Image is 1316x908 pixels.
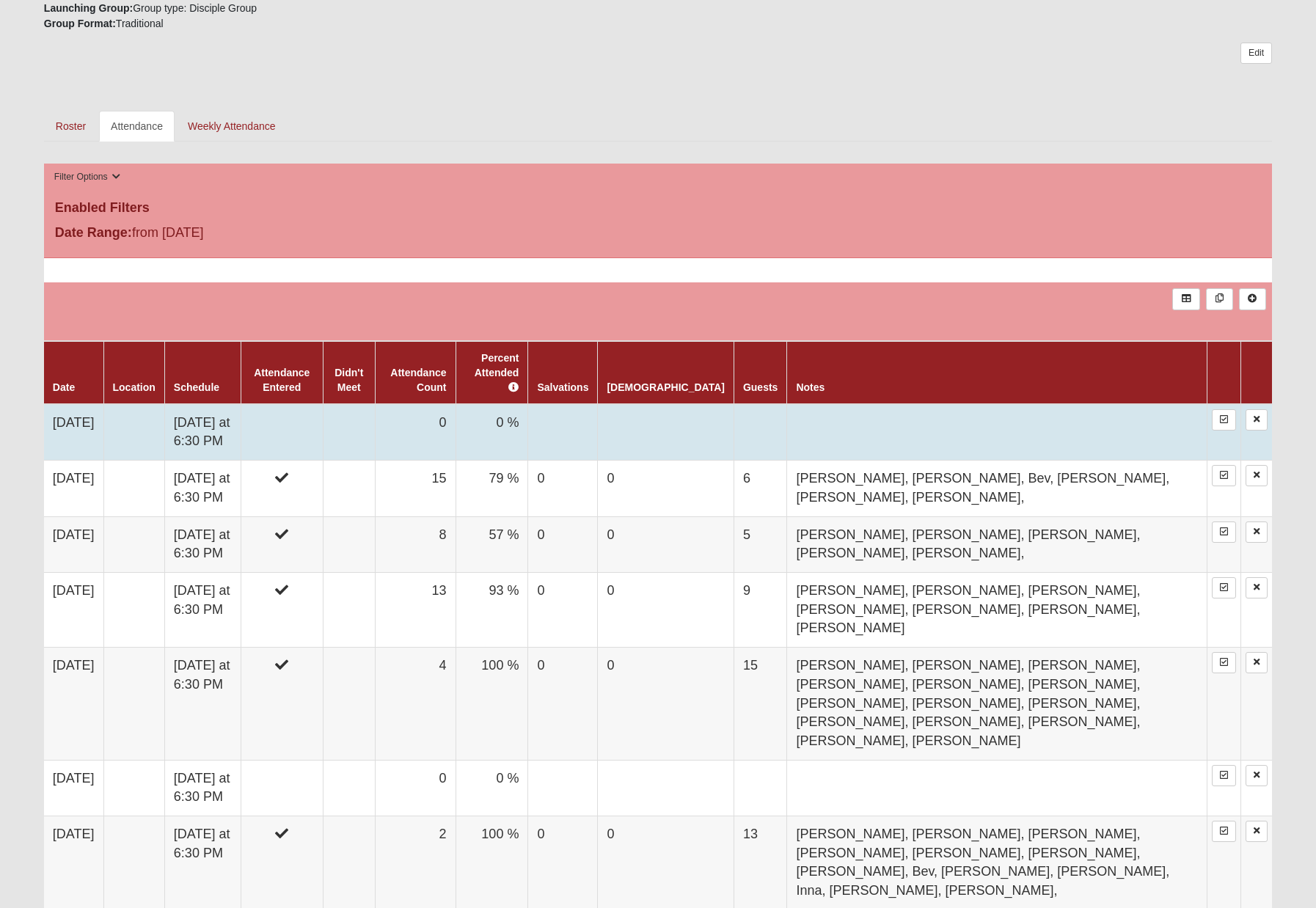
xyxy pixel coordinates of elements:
[1212,409,1236,431] a: Enter Attendance
[1212,765,1236,786] a: Enter Attendance
[375,461,456,516] td: 15
[174,381,219,393] a: Schedule
[164,760,241,816] td: [DATE] at 6:30 PM
[1246,765,1268,786] a: Delete
[113,381,156,393] a: Location
[50,169,125,185] button: Filter Options
[475,352,519,393] a: Percent Attended
[734,516,786,572] td: 5
[44,18,116,29] strong: Group Format:
[787,573,1207,648] td: [PERSON_NAME], [PERSON_NAME], [PERSON_NAME], [PERSON_NAME], [PERSON_NAME], [PERSON_NAME], [PERSON...
[528,461,598,516] td: 0
[44,111,98,142] a: Roster
[796,381,825,393] a: Notes
[1212,521,1236,543] a: Enter Attendance
[1246,465,1268,486] a: Delete
[734,461,786,516] td: 6
[1212,821,1236,842] a: Enter Attendance
[254,367,310,393] a: Attendance Entered
[528,648,598,761] td: 0
[53,381,75,393] a: Date
[1246,521,1268,543] a: Delete
[456,573,528,648] td: 93 %
[375,648,456,761] td: 4
[44,2,133,14] strong: Launching Group:
[1212,465,1236,486] a: Enter Attendance
[164,516,241,572] td: [DATE] at 6:30 PM
[456,516,528,572] td: 57 %
[598,648,734,761] td: 0
[1172,288,1199,310] a: Export to Excel
[375,404,456,461] td: 0
[44,760,103,816] td: [DATE]
[787,516,1207,572] td: [PERSON_NAME], [PERSON_NAME], [PERSON_NAME], [PERSON_NAME], [PERSON_NAME],
[456,648,528,761] td: 100 %
[1212,652,1236,673] a: Enter Attendance
[528,341,598,404] th: Salvations
[787,648,1207,761] td: [PERSON_NAME], [PERSON_NAME], [PERSON_NAME], [PERSON_NAME], [PERSON_NAME], [PERSON_NAME], [PERSON...
[456,404,528,461] td: 0 %
[375,516,456,572] td: 8
[375,760,456,816] td: 0
[375,573,456,648] td: 13
[55,223,132,243] label: Date Range:
[734,341,786,404] th: Guests
[99,111,175,142] a: Attendance
[44,648,103,761] td: [DATE]
[44,461,103,516] td: [DATE]
[528,573,598,648] td: 0
[164,461,241,516] td: [DATE] at 6:30 PM
[787,461,1207,516] td: [PERSON_NAME], [PERSON_NAME], Bev, [PERSON_NAME], [PERSON_NAME], [PERSON_NAME],
[55,200,1261,216] h4: Enabled Filters
[1246,652,1268,673] a: Delete
[1240,43,1272,64] a: Edit
[1239,288,1266,310] a: Alt+N
[598,516,734,572] td: 0
[176,111,288,142] a: Weekly Attendance
[456,760,528,816] td: 0 %
[734,573,786,648] td: 9
[335,367,363,393] a: Didn't Meet
[1246,821,1268,842] a: Delete
[44,573,103,648] td: [DATE]
[734,648,786,761] td: 15
[390,367,446,393] a: Attendance Count
[456,461,528,516] td: 79 %
[44,404,103,461] td: [DATE]
[164,648,241,761] td: [DATE] at 6:30 PM
[164,404,241,461] td: [DATE] at 6:30 PM
[598,461,734,516] td: 0
[44,223,453,246] div: from [DATE]
[1246,577,1268,598] a: Delete
[164,573,241,648] td: [DATE] at 6:30 PM
[598,341,734,404] th: [DEMOGRAPHIC_DATA]
[598,573,734,648] td: 0
[1206,288,1233,310] a: Merge Records into Merge Template
[1246,409,1268,431] a: Delete
[528,516,598,572] td: 0
[44,516,103,572] td: [DATE]
[1212,577,1236,598] a: Enter Attendance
